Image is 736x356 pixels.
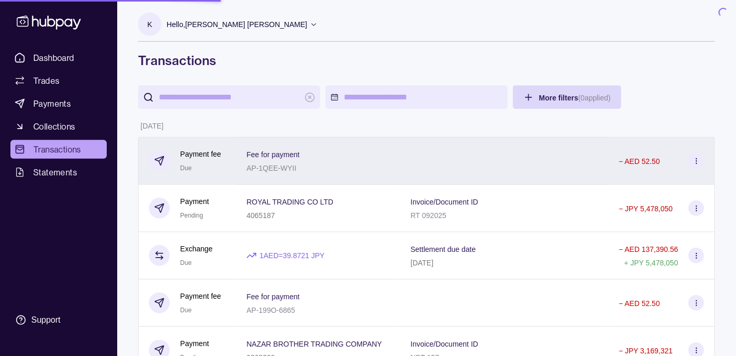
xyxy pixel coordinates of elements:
a: Support [10,309,107,331]
span: Payments [33,97,71,110]
p: 1 AED = 39.8721 JPY [259,250,325,261]
p: [DATE] [141,122,164,130]
button: More filters(0applied) [513,85,621,109]
p: − AED 137,390.56 [619,245,678,253]
span: More filters [539,94,611,102]
p: Invoice/Document ID [410,198,478,206]
span: Due [180,259,192,266]
span: Due [180,307,192,314]
p: − JPY 3,169,321 [619,347,673,355]
p: Fee for payment [246,293,300,301]
p: Fee for payment [246,150,300,159]
span: Trades [33,74,59,87]
a: Payments [10,94,107,113]
span: Due [180,164,192,172]
span: Statements [33,166,77,179]
h1: Transactions [138,52,715,69]
a: Collections [10,117,107,136]
span: Collections [33,120,75,133]
span: Pending [180,212,203,219]
p: Payment [180,338,209,349]
p: AP-199O-6865 [246,306,295,314]
p: Payment [180,196,209,207]
p: ROYAL TRADING CO LTD [246,198,333,206]
a: Transactions [10,140,107,159]
a: Statements [10,163,107,182]
p: Hello, [PERSON_NAME] [PERSON_NAME] [167,19,307,30]
div: Support [31,314,60,326]
p: Exchange [180,243,213,255]
p: Payment fee [180,290,221,302]
p: 4065187 [246,211,275,220]
p: RT 092025 [410,211,446,220]
a: Dashboard [10,48,107,67]
p: AP-1QEE-WYII [246,164,296,172]
p: Invoice/Document ID [410,340,478,348]
p: [DATE] [410,259,433,267]
span: Transactions [33,143,81,156]
a: Trades [10,71,107,90]
p: Payment fee [180,148,221,160]
p: − JPY 5,478,050 [619,205,673,213]
p: Settlement due date [410,245,476,253]
p: − AED 52.50 [619,157,660,166]
p: NAZAR BROTHER TRADING COMPANY [246,340,382,348]
p: ( 0 applied) [578,94,610,102]
p: − AED 52.50 [619,299,660,308]
p: K [147,19,152,30]
input: search [159,85,300,109]
span: Dashboard [33,52,74,64]
p: + JPY 5,478,050 [625,259,679,267]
